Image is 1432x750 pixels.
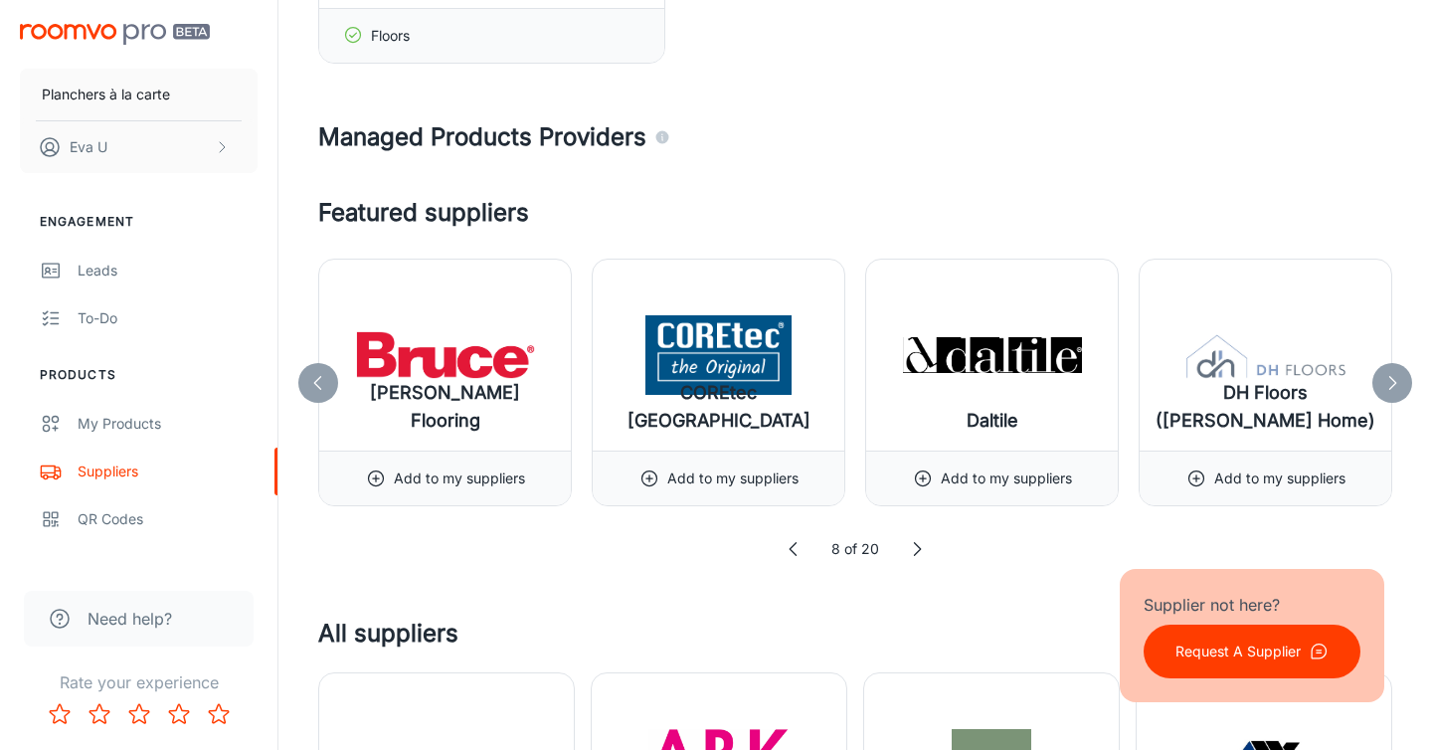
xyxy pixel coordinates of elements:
h6: COREtec [GEOGRAPHIC_DATA] [609,379,828,435]
img: Roomvo PRO Beta [20,24,210,45]
p: Rate your experience [16,670,262,694]
div: QR Codes [78,508,258,530]
p: Supplier not here? [1144,593,1360,617]
h4: Managed Products Providers [318,119,1392,155]
div: Leads [78,260,258,281]
button: Rate 3 star [119,694,159,734]
p: Add to my suppliers [941,468,1072,489]
h6: Daltile [967,407,1018,435]
p: Add to my suppliers [1214,468,1345,489]
button: Request A Supplier [1144,625,1360,678]
div: My Products [78,413,258,435]
p: Request A Supplier [1175,641,1301,662]
img: DH Floors (Dixie Home) [1176,315,1355,395]
span: Need help? [88,607,172,631]
p: 8 of 20 [831,538,879,560]
p: Eva U [70,136,107,158]
p: Planchers à la carte [42,84,170,105]
img: Daltile [903,315,1082,395]
button: Planchers à la carte [20,69,258,120]
button: Eva U [20,121,258,173]
button: Rate 4 star [159,694,199,734]
img: Bruce Flooring [356,315,535,395]
h4: All suppliers [318,616,1289,672]
button: Rate 1 star [40,694,80,734]
h4: Featured suppliers [318,195,1392,231]
img: COREtec North America [629,315,808,395]
p: Add to my suppliers [667,468,799,489]
h6: [PERSON_NAME] Flooring [335,379,555,435]
div: Agencies and suppliers who work with us to automatically identify the specific products you carry [654,119,670,155]
button: Rate 2 star [80,694,119,734]
p: Floors [371,25,410,47]
p: Add to my suppliers [394,468,525,489]
div: To-do [78,307,258,329]
h6: DH Floors ([PERSON_NAME] Home) [1156,379,1375,435]
div: Suppliers [78,461,258,482]
button: Rate 5 star [199,694,239,734]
